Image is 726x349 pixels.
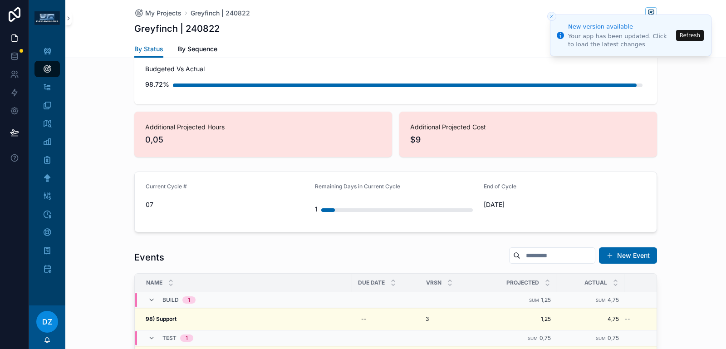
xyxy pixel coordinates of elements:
span: Due Date [358,279,385,286]
h1: Events [134,251,164,264]
a: 1,25 [494,315,551,323]
span: Additional Projected Cost [410,123,646,132]
a: By Status [134,41,163,58]
span: [DATE] [484,200,646,209]
span: By Sequence [178,44,217,54]
button: Refresh [676,30,704,41]
span: End of Cycle [484,183,516,190]
button: Close toast [547,12,556,21]
span: 07 [146,200,308,209]
span: 0,75 [540,334,551,341]
a: 4,75 [562,315,619,323]
a: 3 [426,315,483,323]
img: App logo [34,11,60,25]
div: -- [361,315,367,323]
span: Additional Projected Hours [145,123,381,132]
a: -- [358,312,415,326]
span: My Projects [145,9,181,18]
span: DZ [42,316,52,327]
small: Sum [596,298,606,303]
span: Current Cycle # [146,183,187,190]
a: Greyfinch | 240822 [191,9,250,18]
span: 0,75 [608,334,619,341]
div: scrollable content [29,36,65,289]
span: Name [146,279,162,286]
span: $9 [410,133,646,146]
div: Your app has been updated. Click to load the latest changes [568,32,673,49]
a: -- [625,315,696,323]
span: 3 [426,315,429,323]
span: Budgeted Vs Actual [145,64,646,74]
a: 98) Support [146,315,347,323]
span: 1,25 [541,296,551,303]
span: Test [162,334,177,342]
strong: 98) Support [146,315,177,322]
small: Sum [528,336,538,341]
span: VRSN [426,279,441,286]
div: 1 [186,334,188,342]
span: Build [162,296,179,304]
span: 4,75 [608,296,619,303]
small: Sum [596,336,606,341]
span: By Status [134,44,163,54]
div: 1 [315,200,318,218]
span: Remaining Days in Current Cycle [315,183,400,190]
span: Projected [506,279,539,286]
h1: Greyfinch | 240822 [134,22,220,35]
a: My Projects [134,9,181,18]
a: By Sequence [178,41,217,59]
small: Sum [529,298,539,303]
div: 1 [188,296,190,304]
div: 98.72% [145,75,169,93]
span: Actual [584,279,607,286]
button: New Event [599,247,657,264]
span: 0,05 [145,133,381,146]
span: -- [625,315,630,323]
div: New version available [568,22,673,31]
